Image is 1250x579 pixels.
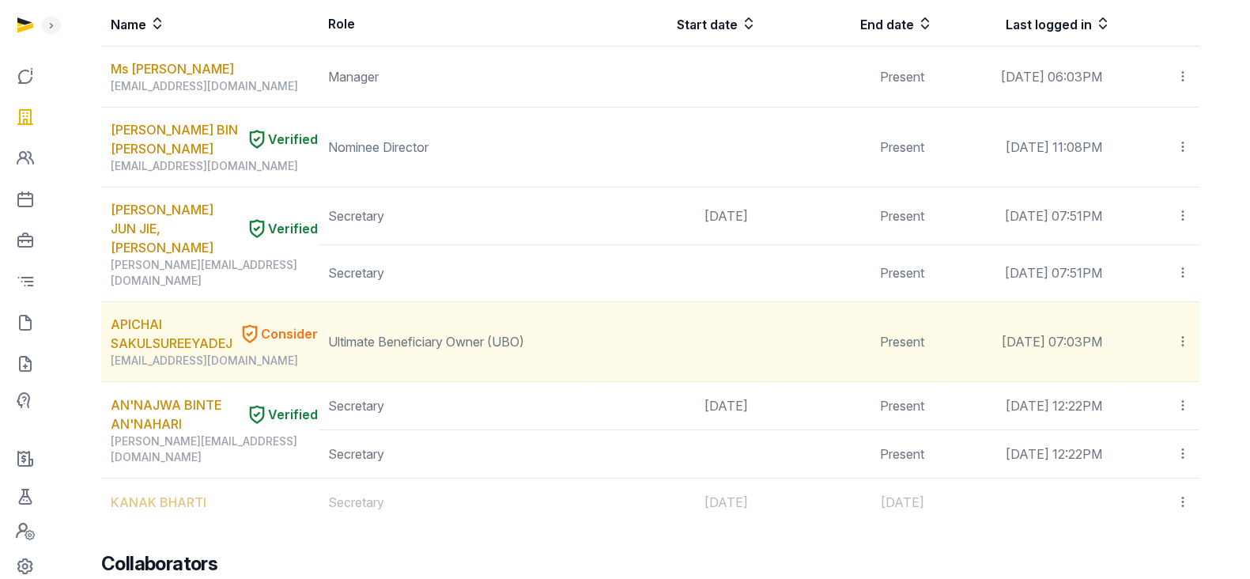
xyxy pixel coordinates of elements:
[879,208,923,224] span: Present
[1005,265,1102,281] span: [DATE] 07:51PM
[1002,334,1102,350] span: [DATE] 07:03PM
[1006,398,1102,414] span: [DATE] 12:22PM
[879,265,923,281] span: Present
[879,398,923,414] span: Present
[1001,69,1102,85] span: [DATE] 06:03PM
[111,59,234,78] a: Ms [PERSON_NAME]
[101,2,319,47] th: Name
[319,47,580,108] td: Manager
[111,158,318,174] div: [EMAIL_ADDRESS][DOMAIN_NAME]
[111,315,232,353] a: APICHAI SAKULSUREEYADEJ
[757,2,934,47] th: End date
[111,433,318,465] div: [PERSON_NAME][EMAIL_ADDRESS][DOMAIN_NAME]
[319,2,580,47] th: Role
[1006,446,1102,462] span: [DATE] 12:22PM
[319,302,580,382] td: Ultimate Beneficiary Owner (UBO)
[580,382,757,430] td: [DATE]
[933,2,1112,47] th: Last logged in
[111,257,318,289] div: [PERSON_NAME][EMAIL_ADDRESS][DOMAIN_NAME]
[879,139,923,155] span: Present
[879,446,923,462] span: Present
[261,324,318,343] span: Consider
[879,334,923,350] span: Present
[319,187,580,245] td: Secretary
[268,219,318,238] span: Verified
[319,479,580,527] td: Secretary
[319,382,580,430] td: Secretary
[101,551,217,577] h3: Collaborators
[111,493,206,512] a: KANAK BHARTI
[580,187,757,245] td: [DATE]
[1005,208,1102,224] span: [DATE] 07:51PM
[319,108,580,187] td: Nominee Director
[319,244,580,302] td: Secretary
[111,395,240,433] a: AN'NAJWA BINTE AN'NAHARI
[880,494,923,510] span: [DATE]
[268,130,318,149] span: Verified
[580,2,757,47] th: Start date
[111,120,240,158] a: [PERSON_NAME] BIN [PERSON_NAME]
[111,353,318,369] div: [EMAIL_ADDRESS][DOMAIN_NAME]
[111,78,318,94] div: [EMAIL_ADDRESS][DOMAIN_NAME]
[268,405,318,424] span: Verified
[319,430,580,479] td: Secretary
[580,479,757,527] td: [DATE]
[111,200,240,257] a: [PERSON_NAME] JUN JIE, [PERSON_NAME]
[1006,139,1102,155] span: [DATE] 11:08PM
[879,69,923,85] span: Present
